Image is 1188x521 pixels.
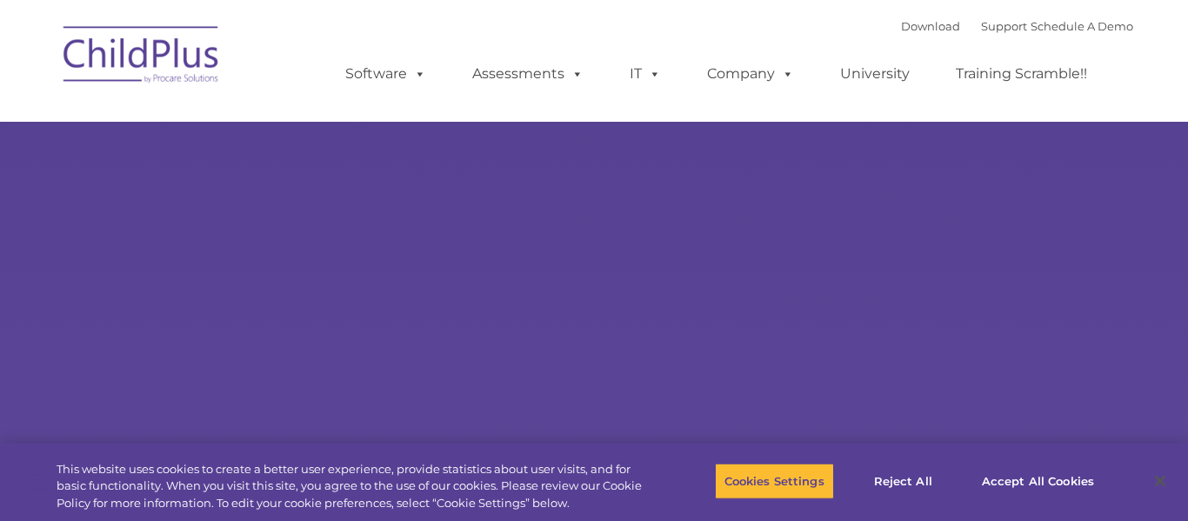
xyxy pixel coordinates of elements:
button: Close [1141,462,1179,500]
a: Software [328,57,444,91]
a: Support [981,19,1027,33]
img: ChildPlus by Procare Solutions [55,14,229,101]
a: IT [612,57,678,91]
a: Download [901,19,960,33]
a: Schedule A Demo [1031,19,1133,33]
button: Cookies Settings [715,463,834,499]
a: Assessments [455,57,601,91]
a: Training Scramble!! [938,57,1105,91]
button: Accept All Cookies [972,463,1104,499]
button: Reject All [849,463,958,499]
a: University [823,57,927,91]
a: Company [690,57,811,91]
font: | [901,19,1133,33]
div: This website uses cookies to create a better user experience, provide statistics about user visit... [57,461,653,512]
